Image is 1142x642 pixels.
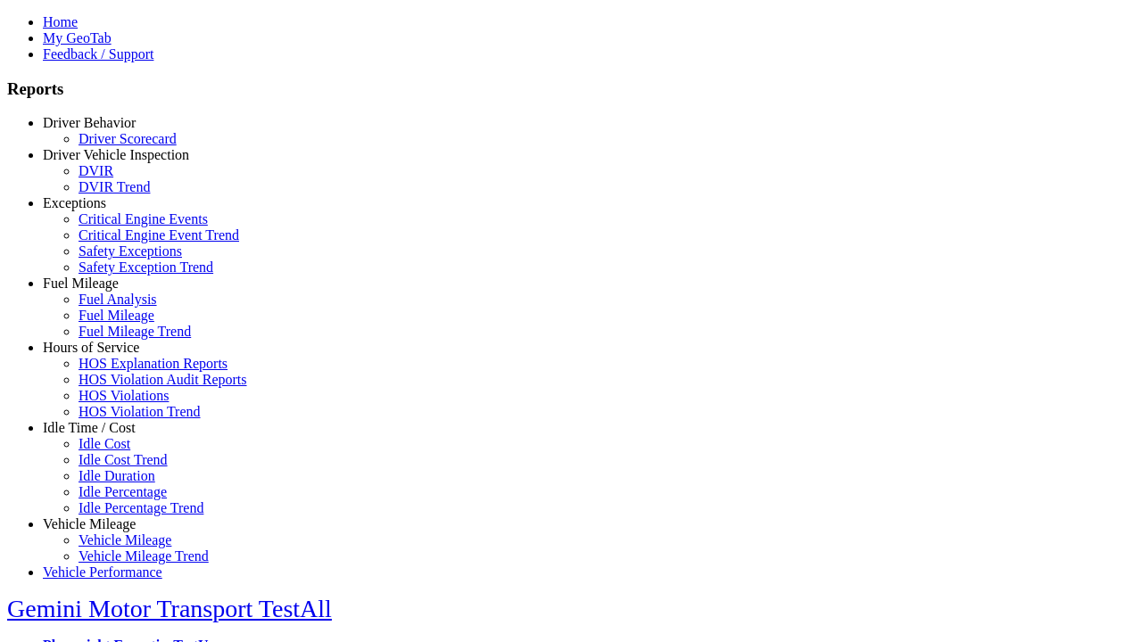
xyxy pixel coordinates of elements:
[79,211,208,226] a: Critical Engine Events
[7,595,332,622] a: Gemini Motor Transport TestAll
[79,404,201,419] a: HOS Violation Trend
[43,564,162,580] a: Vehicle Performance
[79,356,228,371] a: HOS Explanation Reports
[43,30,112,45] a: My GeoTab
[79,324,191,339] a: Fuel Mileage Trend
[43,516,136,531] a: Vehicle Mileage
[79,179,150,194] a: DVIR Trend
[79,500,203,515] a: Idle Percentage Trend
[79,259,213,275] a: Safety Exception Trend
[79,548,209,564] a: Vehicle Mileage Trend
[79,372,247,387] a: HOS Violation Audit Reports
[43,276,119,291] a: Fuel Mileage
[43,147,189,162] a: Driver Vehicle Inspection
[43,195,106,210] a: Exceptions
[79,131,177,146] a: Driver Scorecard
[79,163,113,178] a: DVIR
[43,420,136,435] a: Idle Time / Cost
[43,14,78,29] a: Home
[43,115,136,130] a: Driver Behavior
[43,340,139,355] a: Hours of Service
[79,243,182,259] a: Safety Exceptions
[79,452,168,467] a: Idle Cost Trend
[79,484,167,499] a: Idle Percentage
[7,79,1135,99] h3: Reports
[79,468,155,483] a: Idle Duration
[43,46,153,62] a: Feedback / Support
[79,227,239,243] a: Critical Engine Event Trend
[79,436,130,451] a: Idle Cost
[79,532,171,547] a: Vehicle Mileage
[79,388,169,403] a: HOS Violations
[79,308,154,323] a: Fuel Mileage
[79,292,157,307] a: Fuel Analysis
